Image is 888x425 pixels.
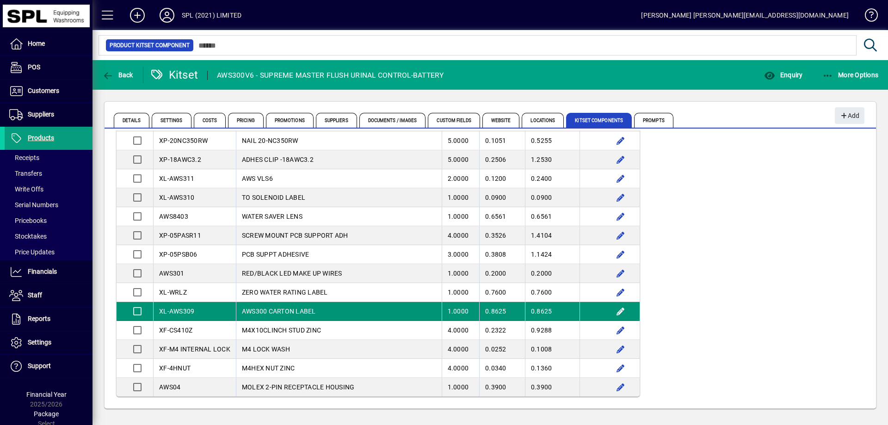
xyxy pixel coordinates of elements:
[442,321,479,340] td: 4.0000
[5,331,92,354] a: Settings
[123,7,152,24] button: Add
[442,226,479,245] td: 4.0000
[217,68,444,83] div: AWS300V6 - SUPREME MASTER FLUSH URINAL CONTROL-BATTERY
[236,131,442,150] td: NAIL 20-NC350RW
[822,71,879,79] span: More Options
[159,288,230,297] div: XL-WRLZ
[442,245,479,264] td: 3.0000
[100,67,136,83] button: Back
[102,71,133,79] span: Back
[5,80,92,103] a: Customers
[525,283,580,302] td: 0.7600
[159,345,230,354] div: XF-M4 INTERNAL LOCK
[159,326,230,335] div: XF-CS410Z
[28,268,57,275] span: Financials
[236,226,442,245] td: SCREW MOUNT PCB SUPPORT ADH
[479,302,525,321] td: 0.8625
[442,150,479,169] td: 5.0000
[525,321,580,340] td: 0.9288
[9,248,55,256] span: Price Updates
[5,150,92,166] a: Receipts
[5,197,92,213] a: Serial Numbers
[9,201,58,209] span: Serial Numbers
[525,340,580,359] td: 0.1008
[525,226,580,245] td: 1.4104
[359,113,426,128] span: Documents / Images
[9,154,39,161] span: Receipts
[150,68,198,82] div: Kitset
[613,304,628,319] button: Edit
[159,212,230,221] div: AWS8403
[442,264,479,283] td: 1.0000
[9,185,43,193] span: Write Offs
[613,285,628,300] button: Edit
[152,7,182,24] button: Profile
[114,113,149,128] span: Details
[613,171,628,186] button: Edit
[442,340,479,359] td: 4.0000
[525,169,580,188] td: 0.2400
[28,87,59,94] span: Customers
[442,169,479,188] td: 2.0000
[152,113,191,128] span: Settings
[525,188,580,207] td: 0.0900
[613,323,628,338] button: Edit
[28,63,40,71] span: POS
[5,181,92,197] a: Write Offs
[835,107,864,124] button: Add
[479,321,525,340] td: 0.2322
[442,131,479,150] td: 5.0000
[159,193,230,202] div: XL-AWS310
[442,283,479,302] td: 1.0000
[613,266,628,281] button: Edit
[236,264,442,283] td: RED/BLACK LED MAKE UP WIRES
[5,228,92,244] a: Stocktakes
[9,170,42,177] span: Transfers
[613,228,628,243] button: Edit
[236,340,442,359] td: M4 LOCK WASH
[525,150,580,169] td: 1.2530
[442,378,479,396] td: 1.0000
[5,166,92,181] a: Transfers
[762,67,805,83] button: Enquiry
[5,308,92,331] a: Reports
[236,207,442,226] td: WATER SAVER LENS
[5,32,92,55] a: Home
[613,190,628,205] button: Edit
[110,41,190,50] span: Product Kitset Component
[236,302,442,321] td: AWS300 CARTON LABEL
[5,103,92,126] a: Suppliers
[479,188,525,207] td: 0.0900
[525,131,580,150] td: 0.5255
[28,315,50,322] span: Reports
[228,113,264,128] span: Pricing
[613,133,628,148] button: Edit
[522,113,564,128] span: Locations
[525,264,580,283] td: 0.2000
[236,378,442,396] td: MOLEX 2-PIN RECEPTACLE HOUSING
[442,207,479,226] td: 1.0000
[839,108,859,123] span: Add
[159,155,230,164] div: XP-18AWC3.2
[9,233,47,240] span: Stocktakes
[858,2,876,32] a: Knowledge Base
[28,134,54,142] span: Products
[236,321,442,340] td: M4X10CLINCH STUD ZINC
[159,136,230,145] div: XP-20NC350RW
[525,359,580,378] td: 0.1360
[479,169,525,188] td: 0.1200
[479,359,525,378] td: 0.0340
[28,362,51,370] span: Support
[613,342,628,357] button: Edit
[442,302,479,321] td: 1.0000
[482,113,520,128] span: Website
[34,410,59,418] span: Package
[634,113,673,128] span: Prompts
[5,213,92,228] a: Pricebooks
[613,152,628,167] button: Edit
[159,269,230,278] div: AWS301
[525,302,580,321] td: 0.8625
[613,361,628,376] button: Edit
[159,307,230,316] div: XL-AWS309
[236,359,442,378] td: M4HEX NUT ZINC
